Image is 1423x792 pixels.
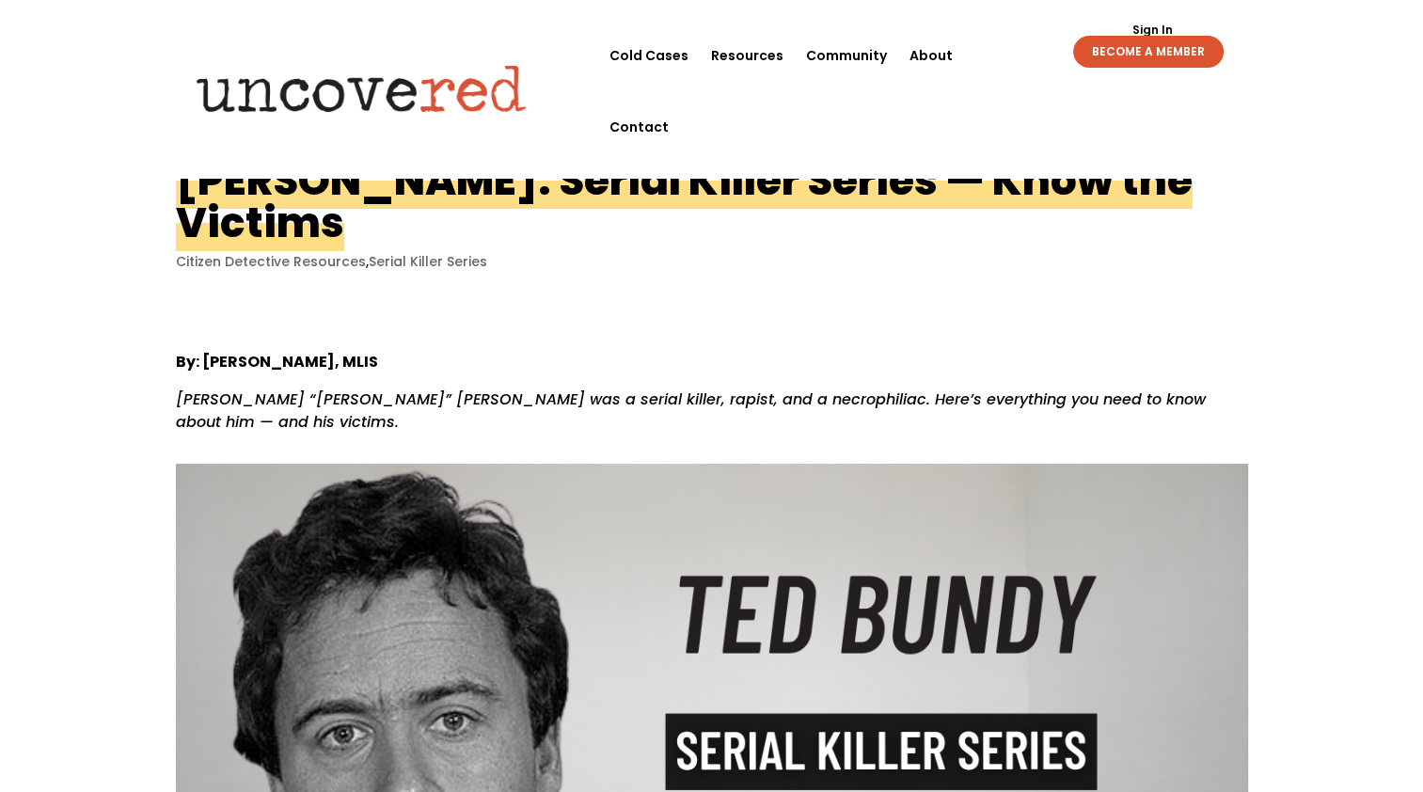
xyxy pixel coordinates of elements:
[176,351,378,372] strong: By: [PERSON_NAME], MLIS
[1073,36,1224,68] a: BECOME A MEMBER
[176,388,1206,433] em: [PERSON_NAME] “[PERSON_NAME]” [PERSON_NAME] was a serial killer, rapist, and a necrophiliac. Here...
[609,20,688,91] a: Cold Cases
[609,91,669,163] a: Contact
[1122,24,1183,36] a: Sign In
[176,151,1193,251] h1: [PERSON_NAME]: Serial Killer Series — Know the Victims
[176,253,1248,271] p: ,
[711,20,783,91] a: Resources
[909,20,953,91] a: About
[181,52,543,125] img: Uncovered logo
[176,252,366,271] a: Citizen Detective Resources
[369,252,487,271] a: Serial Killer Series
[806,20,887,91] a: Community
